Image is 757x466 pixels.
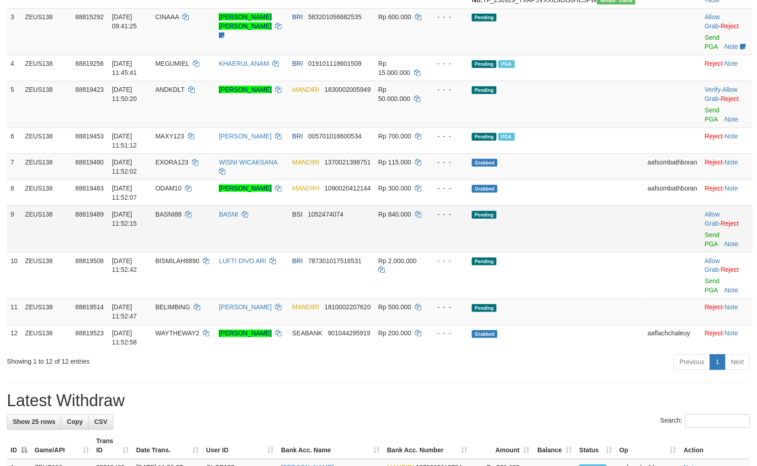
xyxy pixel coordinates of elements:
[705,211,720,227] a: Allow Grab
[292,257,303,265] span: BRI
[21,299,72,325] td: ZEUS138
[725,240,739,248] a: Note
[378,86,410,102] span: Rp 50.000.000
[112,257,137,274] span: [DATE] 11:52:42
[112,132,137,149] span: [DATE] 11:51:12
[75,60,104,67] span: 88819256
[701,154,753,180] td: ·
[13,418,55,426] span: Show 25 rows
[383,433,471,459] th: Bank Acc. Number: activate to sort column ascending
[292,159,319,166] span: MANDIRI
[701,127,753,154] td: ·
[155,304,190,311] span: BELIMBING
[219,159,277,166] a: WISNI WICAKSANA
[725,116,739,123] a: Note
[378,257,417,265] span: Rp 2.000.000
[112,304,137,320] span: [DATE] 11:52:47
[472,185,498,193] span: Grabbed
[7,206,21,252] td: 9
[378,330,411,337] span: Rp 200.000
[325,304,371,311] span: Copy 1810002207620 to clipboard
[701,206,753,252] td: ·
[661,414,750,428] label: Search:
[430,85,465,94] div: - - -
[378,132,411,140] span: Rp 700.000
[701,325,753,351] td: ·
[701,55,753,81] td: ·
[7,8,21,55] td: 3
[308,132,362,140] span: Copy 005701018600534 to clipboard
[378,304,411,311] span: Rp 500.000
[7,180,21,206] td: 8
[292,132,303,140] span: BRI
[472,258,497,265] span: Pending
[705,60,723,67] a: Reject
[7,55,21,81] td: 4
[705,13,721,30] span: ·
[75,211,104,218] span: 88819489
[219,13,271,30] a: [PERSON_NAME] [PERSON_NAME]
[325,185,371,192] span: Copy 1090020412144 to clipboard
[430,59,465,68] div: - - -
[430,132,465,141] div: - - -
[725,60,738,67] a: Note
[308,257,362,265] span: Copy 787301017516531 to clipboard
[292,86,319,93] span: MANDIRI
[705,34,720,50] a: Send PGA
[132,433,202,459] th: Date Trans.: activate to sort column ascending
[21,8,72,55] td: ZEUS138
[705,257,721,274] span: ·
[155,60,189,67] span: MEGUMIEL
[472,60,497,68] span: Pending
[219,86,271,93] a: [PERSON_NAME]
[378,13,411,21] span: Rp 600.000
[61,414,89,430] a: Copy
[75,159,104,166] span: 88819480
[721,220,739,227] a: Reject
[705,231,720,248] a: Send PGA
[21,180,72,206] td: ZEUS138
[155,185,182,192] span: ODAM10
[472,14,497,21] span: Pending
[219,330,271,337] a: [PERSON_NAME]
[328,330,371,337] span: Copy 901044295919 to clipboard
[219,132,271,140] a: [PERSON_NAME]
[498,60,514,68] span: Marked by aafsolysreylen
[705,330,723,337] a: Reject
[430,12,465,21] div: - - -
[705,257,720,274] a: Allow Grab
[725,355,750,370] a: Next
[75,330,104,337] span: 88819523
[219,304,271,311] a: [PERSON_NAME]
[155,257,200,265] span: BISMILAH8890
[701,81,753,127] td: · ·
[219,257,266,265] a: LUFTI DIVO ARI
[94,418,107,426] span: CSV
[705,159,723,166] a: Reject
[75,304,104,311] span: 88819514
[725,287,739,294] a: Note
[680,433,750,459] th: Action
[701,8,753,55] td: ·
[534,433,576,459] th: Balance: activate to sort column ascending
[7,154,21,180] td: 7
[721,266,739,274] a: Reject
[112,211,137,227] span: [DATE] 11:52:15
[325,86,371,93] span: Copy 1830002005949 to clipboard
[112,330,137,346] span: [DATE] 11:52:58
[616,433,680,459] th: Op: activate to sort column ascending
[292,211,303,218] span: BSI
[430,256,465,265] div: - - -
[21,206,72,252] td: ZEUS138
[155,86,185,93] span: ANDKDLT
[430,184,465,193] div: - - -
[7,325,21,351] td: 12
[472,133,497,141] span: Pending
[219,211,238,218] a: BASNI
[308,13,362,21] span: Copy 583201056682535 to clipboard
[292,60,303,67] span: BRI
[705,86,738,102] a: Allow Grab
[112,159,137,175] span: [DATE] 11:52:02
[378,60,410,76] span: Rp 15.000.000
[112,60,137,76] span: [DATE] 11:45:41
